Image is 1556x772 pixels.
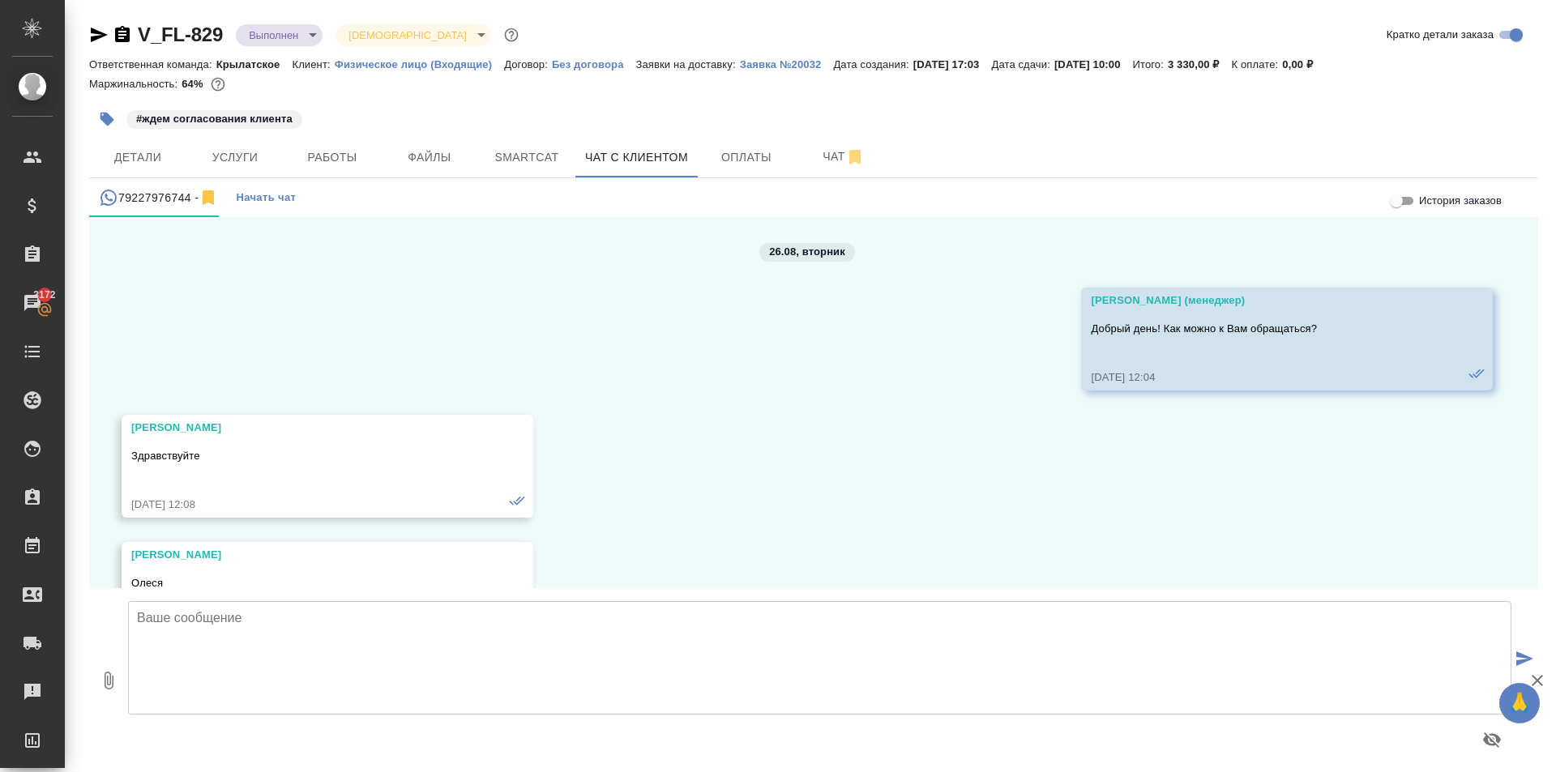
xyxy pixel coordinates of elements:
[99,188,218,208] div: 79227976744 (Саенко) - (undefined)
[1506,686,1533,720] span: 🙏
[1232,58,1283,70] p: К оплате:
[1091,369,1436,386] div: [DATE] 12:04
[99,147,177,168] span: Детали
[1168,58,1232,70] p: 3 330,00 ₽
[131,448,477,464] p: Здравствуйте
[488,147,566,168] span: Smartcat
[740,58,834,70] p: Заявка №20032
[24,287,65,303] span: 3172
[196,147,274,168] span: Услуги
[113,25,132,45] button: Скопировать ссылку
[504,58,552,70] p: Договор:
[501,24,522,45] button: Доп статусы указывают на важность/срочность заказа
[89,78,182,90] p: Маржинальность:
[1419,193,1502,209] span: История заказов
[131,497,477,513] div: [DATE] 12:08
[1499,683,1540,723] button: 🙏
[913,58,992,70] p: [DATE] 17:03
[707,147,785,168] span: Оплаты
[552,58,636,70] p: Без договора
[1091,321,1436,337] p: Добрый день! Как можно к Вам обращаться?
[636,58,740,70] p: Заявки на доставку:
[1387,27,1494,43] span: Кратко детали заказа
[1091,292,1436,309] div: [PERSON_NAME] (менеджер)
[89,178,1538,217] div: simple tabs example
[335,57,505,70] a: Физическое лицо (Входящие)
[4,283,61,323] a: 3172
[244,28,303,42] button: Выполнен
[1282,58,1325,70] p: 0,00 ₽
[89,58,216,70] p: Ответственная команда:
[125,111,304,125] span: ждем согласования клиента
[293,147,371,168] span: Работы
[292,58,334,70] p: Клиент:
[228,178,304,217] button: Начать чат
[199,188,218,207] svg: Отписаться
[336,24,490,46] div: Выполнен
[552,57,636,70] a: Без договора
[236,24,323,46] div: Выполнен
[991,58,1054,70] p: Дата сдачи:
[131,575,477,591] p: Олеся
[769,244,845,260] p: 26.08, вторник
[207,74,229,95] button: 1010.90 RUB;
[138,23,223,45] a: V_FL-829
[805,147,883,167] span: Чат
[236,189,296,207] span: Начать чат
[136,111,293,127] p: #ждем согласования клиента
[1473,720,1511,759] button: Предпросмотр
[131,420,477,436] div: [PERSON_NAME]
[182,78,207,90] p: 64%
[1133,58,1168,70] p: Итого:
[344,28,471,42] button: [DEMOGRAPHIC_DATA]
[391,147,468,168] span: Файлы
[740,57,834,73] button: Заявка №20032
[216,58,293,70] p: Крылатское
[131,547,477,563] div: [PERSON_NAME]
[89,101,125,137] button: Добавить тэг
[89,25,109,45] button: Скопировать ссылку для ЯМессенджера
[845,147,865,167] svg: Отписаться
[833,58,913,70] p: Дата создания:
[1054,58,1133,70] p: [DATE] 10:00
[585,147,688,168] span: Чат с клиентом
[335,58,505,70] p: Физическое лицо (Входящие)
